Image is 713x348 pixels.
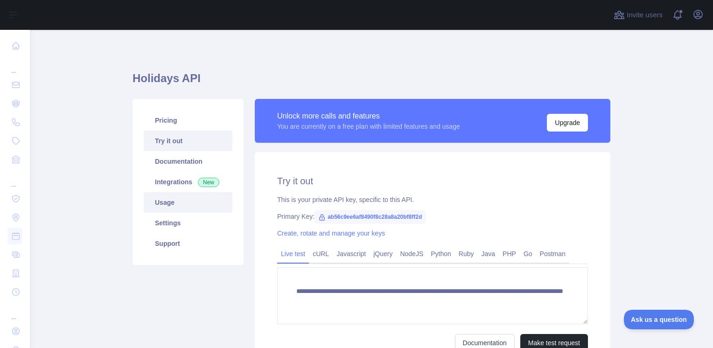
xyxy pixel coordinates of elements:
[427,246,455,261] a: Python
[277,212,588,221] div: Primary Key:
[144,131,232,151] a: Try it out
[370,246,396,261] a: jQuery
[277,111,460,122] div: Unlock more calls and features
[624,310,694,329] iframe: Toggle Customer Support
[277,230,385,237] a: Create, rotate and manage your keys
[144,213,232,233] a: Settings
[396,246,427,261] a: NodeJS
[499,246,520,261] a: PHP
[198,178,219,187] span: New
[144,110,232,131] a: Pricing
[144,192,232,213] a: Usage
[333,246,370,261] a: Javascript
[277,246,309,261] a: Live test
[309,246,333,261] a: cURL
[536,246,569,261] a: Postman
[478,246,499,261] a: Java
[144,172,232,192] a: Integrations New
[455,246,478,261] a: Ruby
[7,170,22,188] div: ...
[277,174,588,188] h2: Try it out
[612,7,664,22] button: Invite users
[277,122,460,131] div: You are currently on a free plan with limited features and usage
[144,233,232,254] a: Support
[7,302,22,321] div: ...
[520,246,536,261] a: Go
[144,151,232,172] a: Documentation
[277,195,588,204] div: This is your private API key, specific to this API.
[7,56,22,75] div: ...
[547,114,588,132] button: Upgrade
[627,10,663,21] span: Invite users
[133,71,610,93] h1: Holidays API
[315,210,426,224] span: ab56c9ee6af8490f8c28a8a20bf8ff2d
